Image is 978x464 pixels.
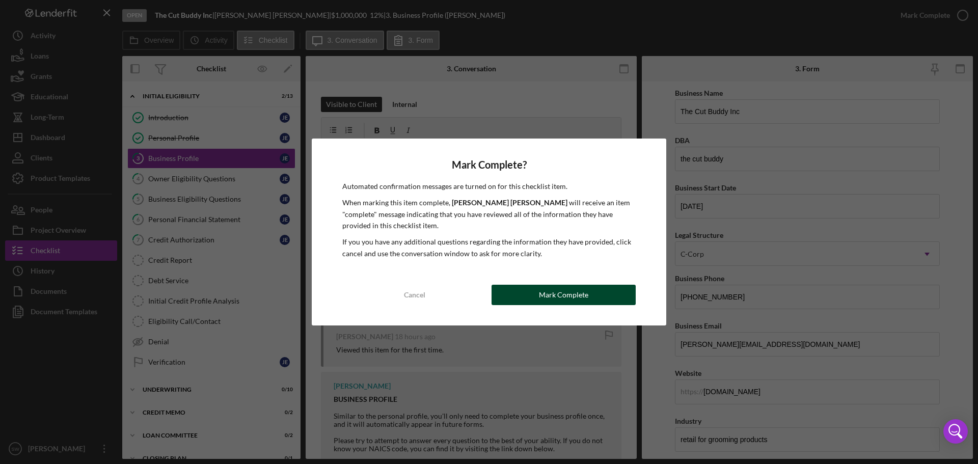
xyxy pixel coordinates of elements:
div: Mark Complete [539,285,588,305]
p: Automated confirmation messages are turned on for this checklist item. [342,181,636,192]
b: [PERSON_NAME] [PERSON_NAME] [452,198,567,207]
div: Cancel [404,285,425,305]
div: Open Intercom Messenger [943,419,968,444]
p: If you you have any additional questions regarding the information they have provided, click canc... [342,236,636,259]
button: Mark Complete [492,285,636,305]
h4: Mark Complete? [342,159,636,171]
p: When marking this item complete, will receive an item "complete" message indicating that you have... [342,197,636,231]
button: Cancel [342,285,486,305]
